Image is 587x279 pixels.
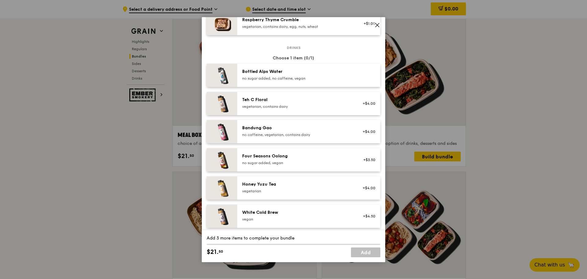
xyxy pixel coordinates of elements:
div: White Cold Brew [242,209,352,216]
img: daily_normal_Raspberry_Thyme_Crumble__Horizontal_.jpg [207,12,237,35]
img: daily_normal_HORZ-four-seasons-oolong.jpg [207,148,237,172]
img: daily_normal_honey-yuzu-tea.jpg [207,176,237,200]
span: $21. [207,247,219,257]
div: Bandung Gao [242,125,352,131]
div: Raspberry Thyme Crumble [242,17,352,23]
img: daily_normal_HORZ-bandung-gao.jpg [207,120,237,143]
div: Bottled Alps Water [242,69,352,75]
div: Teh C Floral [242,97,352,103]
div: no sugar added, vegan [242,160,352,165]
div: Choose 1 item (0/1) [207,55,380,61]
img: daily_normal_HORZ-white-cold-brew.jpg [207,205,237,228]
div: +$4.00 [359,186,375,190]
img: daily_normal_HORZ-teh-c-floral.jpg [207,92,237,115]
img: daily_normal_HORZ-bottled-alps-water.jpg [207,64,237,87]
div: +$3.50 [359,157,375,162]
div: +$4.50 [359,214,375,219]
div: vegan [242,217,352,222]
span: 50 [219,249,223,254]
div: Four Seasons Oolong [242,153,352,159]
span: Drinks [284,45,303,50]
div: Honey Yuzu Tea [242,181,352,187]
div: no caffeine, vegetarian, contains dairy [242,132,352,137]
div: +$1.00 [359,21,375,26]
div: +$4.00 [359,129,375,134]
div: vegetarian, contains dairy, egg, nuts, wheat [242,24,352,29]
div: Add 3 more items to complete your bundle [207,235,380,241]
a: Add [351,247,380,257]
div: no sugar added, no caffeine, vegan [242,76,352,81]
div: vegetarian [242,189,352,194]
div: vegetarian, contains dairy [242,104,352,109]
div: +$4.00 [359,101,375,106]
